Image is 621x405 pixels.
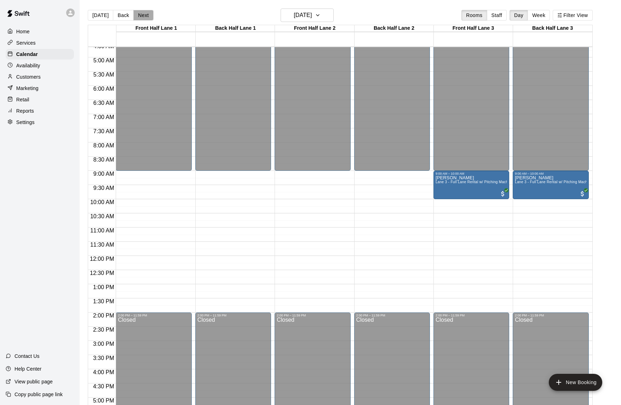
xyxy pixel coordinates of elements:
button: [DATE] [88,10,113,21]
p: Help Center [15,365,41,372]
a: Home [6,26,74,37]
span: 5:00 PM [91,398,116,404]
span: Lane 3 - Full Lane Rental w/ Pitching Machine [436,180,513,184]
span: 6:30 AM [92,100,116,106]
span: 2:00 PM [91,313,116,319]
button: Back [113,10,134,21]
div: Front Half Lane 3 [434,25,513,32]
p: Calendar [16,51,38,58]
button: Next [133,10,153,21]
span: 3:30 PM [91,355,116,361]
span: 5:30 AM [92,72,116,78]
span: 11:00 AM [88,227,116,234]
button: Filter View [553,10,592,21]
button: Day [510,10,528,21]
button: Week [528,10,550,21]
p: Contact Us [15,353,40,360]
button: [DATE] [281,9,334,22]
a: Reports [6,106,74,116]
p: Marketing [16,85,39,92]
span: 3:00 PM [91,341,116,347]
span: 4:00 PM [91,369,116,375]
span: 9:30 AM [92,185,116,191]
h6: [DATE] [294,10,312,20]
p: Availability [16,62,40,69]
span: 10:00 AM [88,199,116,205]
p: Services [16,39,36,46]
div: 9:00 AM – 10:00 AM: Nayoung Suh [433,171,509,199]
p: Reports [16,107,34,114]
span: 4:30 PM [91,383,116,389]
span: All customers have paid [579,190,586,197]
button: Staff [487,10,507,21]
span: 6:00 AM [92,86,116,92]
a: Customers [6,72,74,82]
div: Back Half Lane 2 [355,25,434,32]
div: 2:00 PM – 11:59 PM [277,314,348,317]
span: 12:00 PM [88,256,116,262]
span: 7:30 AM [92,128,116,134]
div: 9:00 AM – 10:00 AM [436,172,507,175]
div: Front Half Lane 1 [116,25,196,32]
a: Settings [6,117,74,128]
div: Front Half Lane 2 [275,25,354,32]
div: 2:00 PM – 11:59 PM [436,314,507,317]
div: 9:00 AM – 10:00 AM [515,172,586,175]
span: 11:30 AM [88,242,116,248]
a: Availability [6,60,74,71]
button: Rooms [461,10,487,21]
div: Back Half Lane 3 [513,25,592,32]
span: 7:00 AM [92,114,116,120]
span: All customers have paid [499,190,506,197]
span: 5:00 AM [92,57,116,63]
span: 2:30 PM [91,327,116,333]
button: add [549,374,602,391]
div: Back Half Lane 1 [196,25,275,32]
a: Marketing [6,83,74,94]
span: 9:00 AM [92,171,116,177]
div: 9:00 AM – 10:00 AM: Nayoung Suh [513,171,588,199]
p: Customers [16,73,41,80]
a: Calendar [6,49,74,60]
span: 1:00 PM [91,284,116,290]
p: Home [16,28,30,35]
span: 10:30 AM [88,213,116,219]
span: Lane 3 - Full Lane Rental w/ Pitching Machine [515,180,592,184]
p: View public page [15,378,53,385]
div: 2:00 PM – 11:59 PM [197,314,269,317]
span: 8:00 AM [92,142,116,148]
p: Retail [16,96,29,103]
p: Settings [16,119,35,126]
span: 12:30 PM [88,270,116,276]
div: 2:00 PM – 11:59 PM [515,314,586,317]
a: Retail [6,94,74,105]
div: 2:00 PM – 11:59 PM [118,314,189,317]
span: 1:30 PM [91,298,116,304]
a: Services [6,38,74,48]
div: 2:00 PM – 11:59 PM [356,314,428,317]
p: Copy public page link [15,391,63,398]
span: 8:30 AM [92,157,116,163]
